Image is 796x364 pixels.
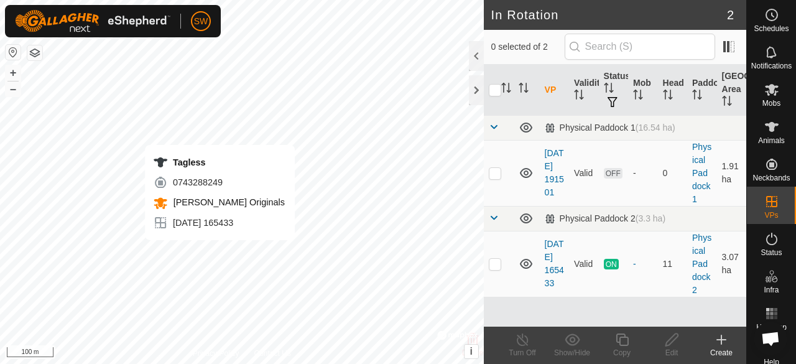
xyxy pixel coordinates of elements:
div: Create [696,347,746,358]
span: Heatmap [756,324,787,331]
span: OFF [604,168,622,179]
div: 0743288249 [153,175,285,190]
span: Status [761,249,782,256]
span: i [470,346,472,357]
div: - [633,167,652,180]
a: Physical Paddock 2 [692,233,711,295]
span: Schedules [754,25,789,32]
div: Copy [597,347,647,358]
span: ON [604,259,619,269]
td: Valid [569,231,598,297]
p-sorticon: Activate to sort [663,91,673,101]
p-sorticon: Activate to sort [692,91,702,101]
a: [DATE] 165433 [545,239,564,288]
div: [DATE] 165433 [153,215,285,230]
span: Infra [764,286,779,294]
th: Head [658,65,687,116]
td: 1.91 ha [717,140,746,206]
td: 0 [658,140,687,206]
p-sorticon: Activate to sort [501,85,511,95]
p-sorticon: Activate to sort [633,91,643,101]
div: Show/Hide [547,347,597,358]
th: Validity [569,65,598,116]
img: Gallagher Logo [15,10,170,32]
span: VPs [764,212,778,219]
button: + [6,65,21,80]
th: [GEOGRAPHIC_DATA] Area [717,65,746,116]
span: Mobs [762,100,780,107]
h2: In Rotation [491,7,727,22]
button: Map Layers [27,45,42,60]
span: SW [194,15,208,28]
button: i [465,345,478,358]
td: Valid [569,140,598,206]
div: Physical Paddock 1 [545,123,675,133]
td: 11 [658,231,687,297]
div: Tagless [153,155,285,170]
a: [DATE] 191501 [545,148,564,197]
p-sorticon: Activate to sort [604,85,614,95]
a: Contact Us [254,348,290,359]
div: Open chat [754,322,787,355]
input: Search (S) [565,34,715,60]
div: - [633,258,652,271]
span: Animals [758,137,785,144]
div: Physical Paddock 2 [545,213,665,224]
button: Reset Map [6,45,21,60]
th: Status [599,65,628,116]
div: Turn Off [497,347,547,358]
th: Mob [628,65,657,116]
p-sorticon: Activate to sort [519,85,529,95]
td: 3.07 ha [717,231,746,297]
span: (16.54 ha) [636,123,675,133]
span: Neckbands [752,174,790,182]
span: [PERSON_NAME] Originals [170,197,285,207]
a: Physical Paddock 1 [692,142,711,204]
a: Privacy Policy [193,348,239,359]
th: Paddock [687,65,716,116]
span: 0 selected of 2 [491,40,565,54]
th: VP [540,65,569,116]
span: 2 [727,6,734,24]
p-sorticon: Activate to sort [722,98,732,108]
span: (3.3 ha) [636,213,665,223]
span: Notifications [751,62,792,70]
div: Edit [647,347,696,358]
p-sorticon: Activate to sort [574,91,584,101]
button: – [6,82,21,96]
